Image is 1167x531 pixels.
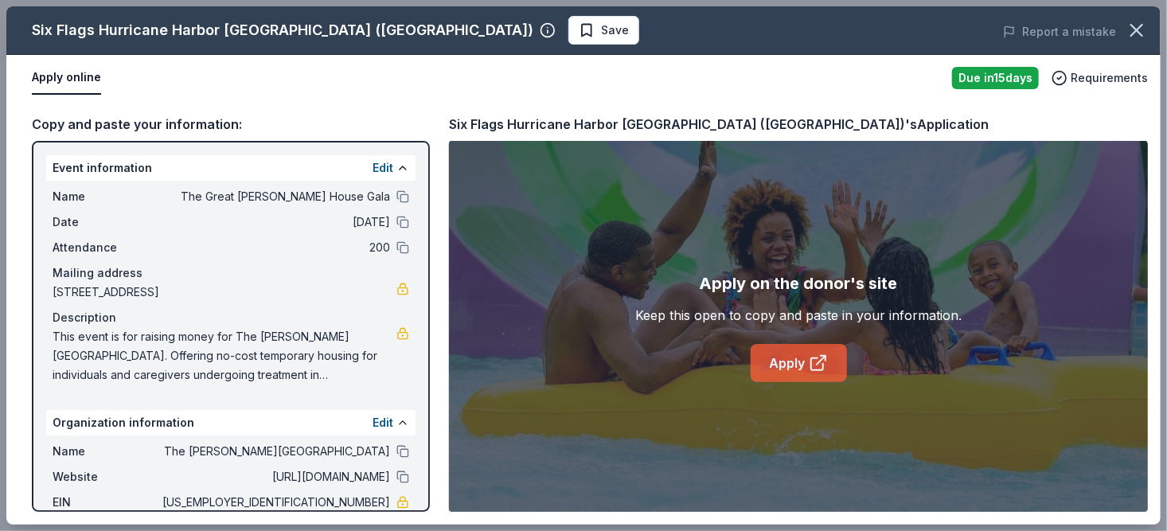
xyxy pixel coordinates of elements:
button: Requirements [1052,68,1148,88]
div: Six Flags Hurricane Harbor [GEOGRAPHIC_DATA] ([GEOGRAPHIC_DATA])'s Application [449,114,989,135]
div: Mailing address [53,264,409,283]
a: Apply [751,344,847,382]
div: Keep this open to copy and paste in your information. [635,306,962,325]
button: Save [568,16,639,45]
span: 200 [159,238,390,257]
span: Name [53,187,159,206]
button: Apply online [32,61,101,95]
span: [US_EMPLOYER_IDENTIFICATION_NUMBER] [159,493,390,512]
span: [URL][DOMAIN_NAME] [159,467,390,486]
span: [STREET_ADDRESS] [53,283,396,302]
span: Date [53,213,159,232]
span: EIN [53,493,159,512]
span: Requirements [1071,68,1148,88]
span: [DATE] [159,213,390,232]
div: Organization information [46,410,416,435]
button: Report a mistake [1003,22,1116,41]
div: Apply on the donor's site [700,271,898,296]
button: Edit [373,413,393,432]
div: Copy and paste your information: [32,114,430,135]
span: Save [601,21,629,40]
button: Edit [373,158,393,178]
span: Name [53,442,159,461]
span: The [PERSON_NAME][GEOGRAPHIC_DATA] [159,442,390,461]
span: Attendance [53,238,159,257]
div: Description [53,308,409,327]
div: Due in 15 days [952,67,1039,89]
span: This event is for raising money for The [PERSON_NAME][GEOGRAPHIC_DATA]. Offering no-cost temporar... [53,327,396,385]
span: The Great [PERSON_NAME] House Gala [159,187,390,206]
div: Event information [46,155,416,181]
div: Six Flags Hurricane Harbor [GEOGRAPHIC_DATA] ([GEOGRAPHIC_DATA]) [32,18,533,43]
span: Website [53,467,159,486]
